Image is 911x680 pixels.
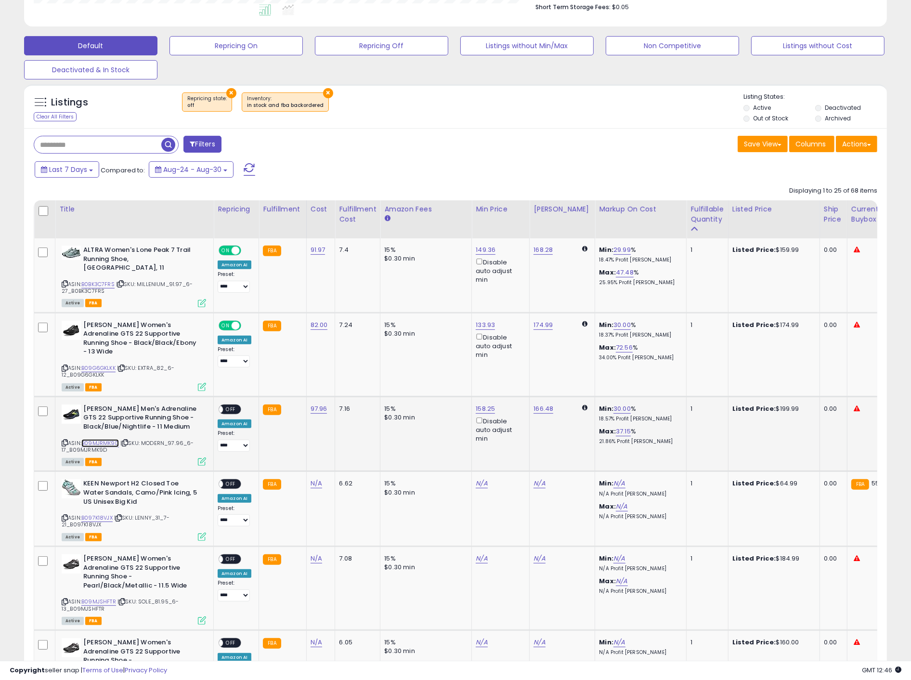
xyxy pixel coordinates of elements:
[732,479,776,488] b: Listed Price:
[384,254,464,263] div: $0.30 min
[62,479,206,540] div: ASIN:
[10,666,167,675] div: seller snap | |
[62,246,206,306] div: ASIN:
[534,404,553,414] a: 166.48
[218,419,251,428] div: Amazon AI
[85,533,102,541] span: FBA
[226,88,236,98] button: ×
[599,438,679,445] p: 21.86% Profit [PERSON_NAME]
[218,580,251,602] div: Preset:
[125,666,167,675] a: Privacy Policy
[339,204,376,224] div: Fulfillment Cost
[690,479,720,488] div: 1
[85,383,102,392] span: FBA
[599,513,679,520] p: N/A Profit [PERSON_NAME]
[218,569,251,578] div: Amazon AI
[62,554,206,624] div: ASIN:
[62,514,169,528] span: | SKU: LENNY_31_7-21_B097K18VJX
[24,60,157,79] button: Deactivated & In Stock
[384,204,468,214] div: Amazon Fees
[311,245,325,255] a: 91.97
[599,268,616,277] b: Max:
[836,136,877,152] button: Actions
[824,638,840,647] div: 0.00
[24,36,157,55] button: Default
[536,3,611,11] b: Short Term Storage Fees:
[732,638,776,647] b: Listed Price:
[690,638,720,647] div: 1
[599,320,613,329] b: Min:
[263,405,281,415] small: FBA
[384,647,464,655] div: $0.30 min
[59,204,209,214] div: Title
[311,204,331,214] div: Cost
[223,555,238,563] span: OFF
[690,246,720,254] div: 1
[339,554,373,563] div: 7.08
[62,246,81,260] img: 411zpI7hxlL._SL40_.jpg
[616,268,634,277] a: 47.48
[732,246,812,254] div: $159.99
[690,405,720,413] div: 1
[384,329,464,338] div: $0.30 min
[83,405,200,434] b: [PERSON_NAME] Men's Adrenaline GTS 22 Supportive Running Shoe - Black/Blue/Nightlife - 11 Medium
[789,136,834,152] button: Columns
[599,246,679,263] div: %
[384,638,464,647] div: 15%
[613,638,625,647] a: N/A
[81,439,119,447] a: B09MJRMK9D
[311,320,328,330] a: 82.00
[789,186,877,196] div: Displaying 1 to 25 of 68 items
[825,104,861,112] label: Deactivated
[85,299,102,307] span: FBA
[263,479,281,490] small: FBA
[872,479,888,488] span: 55.72
[582,321,587,327] i: Calculated using Dynamic Max Price.
[83,321,200,359] b: [PERSON_NAME] Women's Adrenaline GTS 22 Supportive Running Shoe - Black/Black/Ebony - 13 Wide
[476,245,495,255] a: 149.36
[51,96,88,109] h5: Listings
[690,321,720,329] div: 1
[599,649,679,656] p: N/A Profit [PERSON_NAME]
[240,247,255,255] span: OFF
[323,88,333,98] button: ×
[82,666,123,675] a: Terms of Use
[732,204,816,214] div: Listed Price
[218,336,251,344] div: Amazon AI
[599,491,679,497] p: N/A Profit [PERSON_NAME]
[62,299,84,307] span: All listings currently available for purchase on Amazon
[599,257,679,263] p: 18.47% Profit [PERSON_NAME]
[751,36,885,55] button: Listings without Cost
[187,95,227,109] span: Repricing state :
[62,554,81,574] img: 41al4qXr7KL._SL40_.jpg
[311,404,327,414] a: 97.96
[732,554,776,563] b: Listed Price:
[476,257,522,284] div: Disable auto adjust min
[732,554,812,563] div: $184.99
[62,638,81,657] img: 41al4qXr7KL._SL40_.jpg
[311,638,322,647] a: N/A
[83,638,200,676] b: [PERSON_NAME] Women's Adrenaline GTS 22 Supportive Running Shoe - Pearl/Black/Metallic - 5 Wide
[10,666,45,675] strong: Copyright
[218,494,251,503] div: Amazon AI
[862,666,901,675] span: 2025-09-7 12:46 GMT
[582,405,587,411] i: Calculated using Dynamic Max Price.
[62,383,84,392] span: All listings currently available for purchase on Amazon
[384,214,390,223] small: Amazon Fees.
[149,161,234,178] button: Aug-24 - Aug-30
[83,554,200,592] b: [PERSON_NAME] Women's Adrenaline GTS 22 Supportive Running Shoe - Pearl/Black/Metallic - 11.5 Wide
[339,405,373,413] div: 7.16
[218,261,251,269] div: Amazon AI
[339,246,373,254] div: 7.4
[599,354,679,361] p: 34.00% Profit [PERSON_NAME]
[613,245,631,255] a: 29.99
[263,246,281,256] small: FBA
[218,204,255,214] div: Repricing
[384,488,464,497] div: $0.30 min
[460,36,594,55] button: Listings without Min/Max
[599,502,616,511] b: Max:
[81,598,116,606] a: B09MJSHFTR
[738,136,788,152] button: Save View
[599,427,679,445] div: %
[62,364,174,379] span: | SKU: EXTRA_82_6-12_B09G6GKLKK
